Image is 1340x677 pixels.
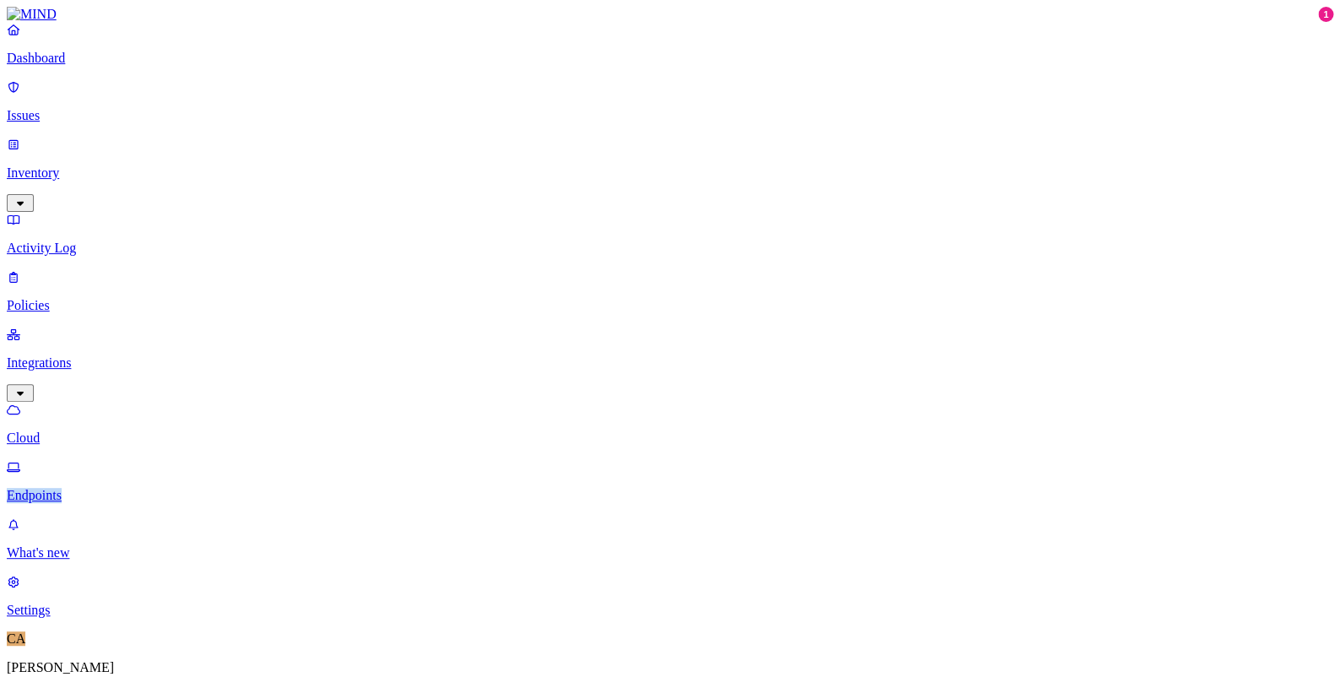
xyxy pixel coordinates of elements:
p: Endpoints [7,488,1333,503]
a: MIND [7,7,1333,22]
p: Inventory [7,165,1333,181]
a: Policies [7,269,1333,313]
a: Cloud [7,402,1333,446]
a: Settings [7,574,1333,618]
p: Dashboard [7,51,1333,66]
a: Dashboard [7,22,1333,66]
a: Activity Log [7,212,1333,256]
div: 1 [1318,7,1333,22]
a: Endpoints [7,459,1333,503]
p: Settings [7,603,1333,618]
p: What's new [7,545,1333,561]
p: Activity Log [7,241,1333,256]
img: MIND [7,7,57,22]
p: Issues [7,108,1333,123]
a: Issues [7,79,1333,123]
span: CA [7,631,25,646]
a: Inventory [7,137,1333,209]
p: Cloud [7,431,1333,446]
p: Policies [7,298,1333,313]
a: What's new [7,517,1333,561]
a: Integrations [7,327,1333,399]
p: Integrations [7,355,1333,371]
p: [PERSON_NAME] [7,660,1333,675]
